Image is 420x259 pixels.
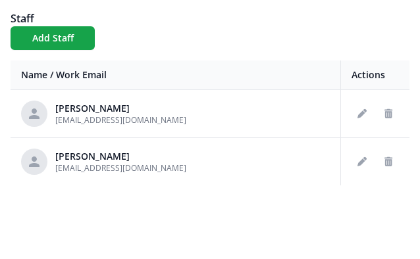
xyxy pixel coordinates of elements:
[55,162,186,174] span: [EMAIL_ADDRESS][DOMAIN_NAME]
[11,60,341,90] th: Name / Work Email
[11,26,95,50] button: Add Staff
[55,102,186,115] div: [PERSON_NAME]
[378,151,399,172] button: Delete staff
[11,11,409,26] h1: Staff
[378,103,399,124] button: Delete staff
[341,60,410,90] th: Actions
[352,151,373,172] button: Edit staff
[55,150,186,163] div: [PERSON_NAME]
[55,114,186,126] span: [EMAIL_ADDRESS][DOMAIN_NAME]
[352,103,373,124] button: Edit staff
